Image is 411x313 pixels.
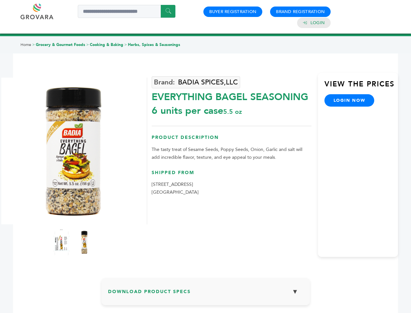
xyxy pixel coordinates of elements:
[53,229,70,255] img: EVERYTHING BAGEL SEASONING 6 units per case 5.5 oz Product Label
[324,79,398,94] h3: View the Prices
[108,285,303,304] h3: Download Product Specs
[76,229,92,255] img: EVERYTHING BAGEL SEASONING 6 units per case 5.5 oz
[32,42,35,47] span: >
[21,42,31,47] a: Home
[152,76,240,88] a: BADIA SPICES,LLC
[209,9,256,15] a: Buyer Registration
[324,94,375,107] a: login now
[152,134,311,146] h3: Product Description
[86,42,89,47] span: >
[152,181,311,196] p: [STREET_ADDRESS] [GEOGRAPHIC_DATA]
[78,5,175,18] input: Search a product or brand...
[287,285,303,299] button: ▼
[276,9,325,15] a: Brand Registration
[152,146,311,161] p: The tasty treat of Sesame Seeds, Poppy Seeds, Onion, Garlic and salt will add incredible flavor, ...
[36,42,85,47] a: Grocery & Gourmet Foods
[128,42,180,47] a: Herbs, Spices & Seasonings
[90,42,123,47] a: Cooking & Baking
[223,107,242,116] span: 5.5 oz
[124,42,127,47] span: >
[152,87,311,118] div: EVERYTHING BAGEL SEASONING 6 units per case
[152,170,311,181] h3: Shipped From
[310,20,325,26] a: Login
